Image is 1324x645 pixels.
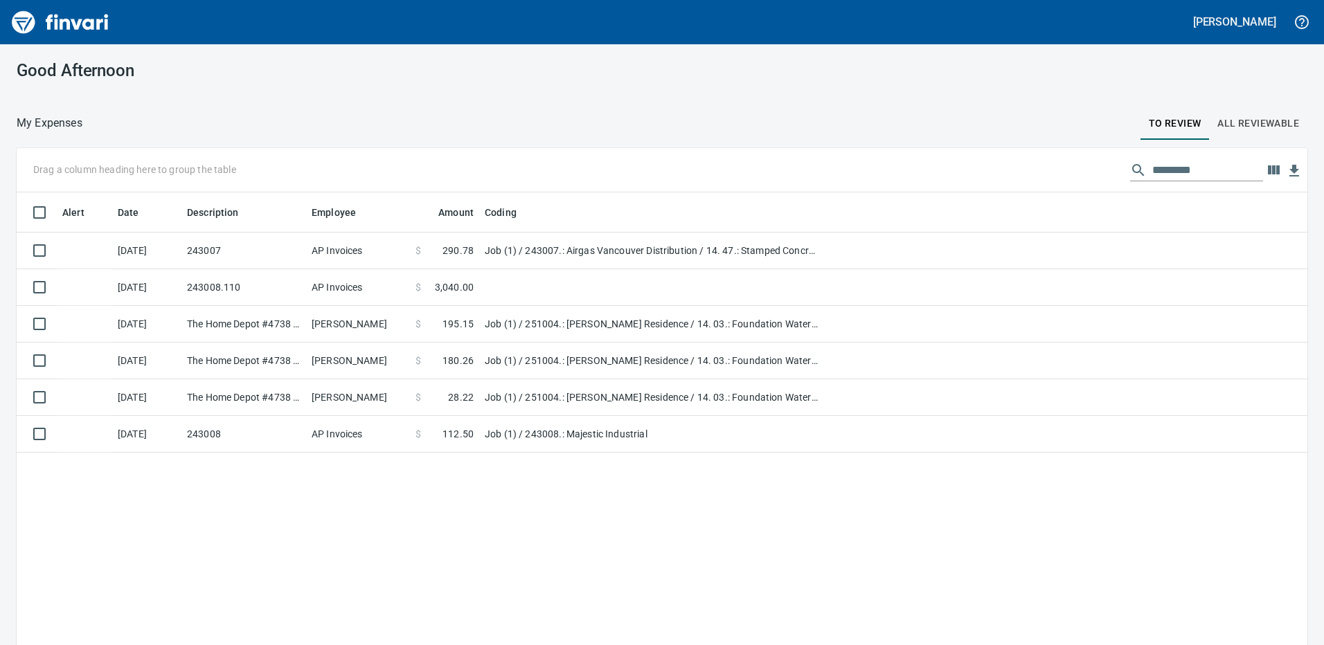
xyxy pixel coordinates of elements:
td: 243008 [181,416,306,453]
td: 243008.110 [181,269,306,306]
span: Description [187,204,257,221]
span: $ [415,280,421,294]
button: Choose columns to display [1263,160,1284,181]
span: 290.78 [442,244,474,257]
span: Alert [62,204,84,221]
span: 3,040.00 [435,280,474,294]
td: [PERSON_NAME] [306,379,410,416]
button: [PERSON_NAME] [1190,11,1280,33]
td: Job (1) / 243007.: Airgas Vancouver Distribution / 14. 47.: Stamped Concrete Redo / 3: Material [479,233,825,269]
td: AP Invoices [306,416,410,453]
span: Coding [485,204,517,221]
span: Date [118,204,157,221]
td: [DATE] [112,343,181,379]
span: 112.50 [442,427,474,441]
td: AP Invoices [306,269,410,306]
button: Download table [1284,161,1305,181]
td: [DATE] [112,416,181,453]
td: [DATE] [112,379,181,416]
span: Amount [420,204,474,221]
td: AP Invoices [306,233,410,269]
h3: Good Afternoon [17,61,424,80]
td: [DATE] [112,233,181,269]
span: $ [415,244,421,257]
td: Job (1) / 251004.: [PERSON_NAME] Residence / 14. 03.: Foundation Waterproofing / 5: Other [479,379,825,416]
span: Coding [485,204,535,221]
td: [DATE] [112,269,181,306]
span: Employee [312,204,374,221]
td: The Home Depot #4738 [GEOGRAPHIC_DATA] [GEOGRAPHIC_DATA] [181,343,306,379]
p: Drag a column heading here to group the table [33,163,236,176]
span: Date [118,204,139,221]
img: Finvari [8,6,112,39]
span: Description [187,204,239,221]
span: Employee [312,204,356,221]
td: [PERSON_NAME] [306,306,410,343]
p: My Expenses [17,115,82,131]
span: To Review [1149,115,1201,132]
span: All Reviewable [1217,115,1299,132]
span: 195.15 [442,317,474,331]
span: $ [415,427,421,441]
td: The Home Depot #4738 [GEOGRAPHIC_DATA] [GEOGRAPHIC_DATA] [181,379,306,416]
td: 243007 [181,233,306,269]
td: [PERSON_NAME] [306,343,410,379]
td: The Home Depot #4738 [GEOGRAPHIC_DATA] [GEOGRAPHIC_DATA] [181,306,306,343]
span: Amount [438,204,474,221]
span: $ [415,354,421,367]
span: $ [415,390,421,404]
span: Alert [62,204,102,221]
span: 180.26 [442,354,474,367]
h5: [PERSON_NAME] [1193,15,1276,29]
span: 28.22 [448,390,474,404]
td: Job (1) / 251004.: [PERSON_NAME] Residence / 14. 03.: Foundation Waterproofing / 5: Other [479,343,825,379]
span: $ [415,317,421,331]
td: Job (1) / 243008.: Majestic Industrial [479,416,825,453]
td: Job (1) / 251004.: [PERSON_NAME] Residence / 14. 03.: Foundation Waterproofing / 5: Other [479,306,825,343]
nav: breadcrumb [17,115,82,131]
td: [DATE] [112,306,181,343]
